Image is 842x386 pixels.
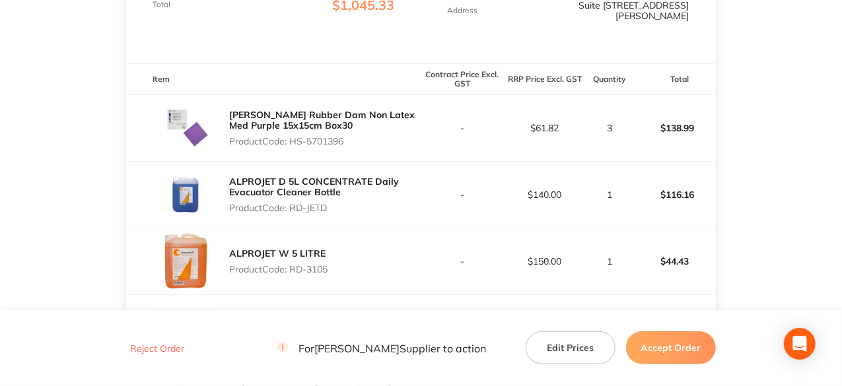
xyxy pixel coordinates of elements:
th: Contract Price Excl. GST [421,64,504,95]
p: 1 [586,256,632,267]
img: eDR0NWZrYQ [153,162,219,228]
th: Total [633,64,716,95]
button: Accept Order [626,331,716,364]
a: ALPROJET W 5 LITRE [229,247,326,259]
button: Reject Order [126,342,188,354]
img: NGo3dXVjag [153,295,219,361]
p: Product Code: RD-JETD [229,203,421,213]
p: $116.16 [634,179,715,210]
th: Quantity [586,64,633,95]
p: $44.43 [634,245,715,277]
img: NmZ6aHYybA [153,95,219,161]
p: Product Code: RD-3105 [229,264,328,274]
a: ALPROJET D 5L CONCENTRATE Daily Evacuator Cleaner Bottle [229,176,399,198]
p: - [422,123,503,133]
p: Product Code: HS-5701396 [229,136,421,146]
div: Open Intercom Messenger [784,328,816,360]
p: $140.00 [504,189,585,200]
p: $138.99 [634,112,715,144]
a: [PERSON_NAME] Rubber Dam Non Latex Med Purple 15x15cm Box30 [229,109,415,131]
th: Item [126,64,421,95]
p: For [PERSON_NAME] Supplier to action [277,342,486,354]
th: RRP Price Excl. GST [503,64,586,95]
p: - [422,189,503,200]
img: c3R6ZDd2bQ [153,228,219,294]
p: Address [448,6,478,15]
p: $61.82 [504,123,585,133]
p: - [422,256,503,267]
p: 3 [586,123,632,133]
p: 1 [586,189,632,200]
p: $150.00 [504,256,585,267]
button: Edit Prices [526,331,615,364]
